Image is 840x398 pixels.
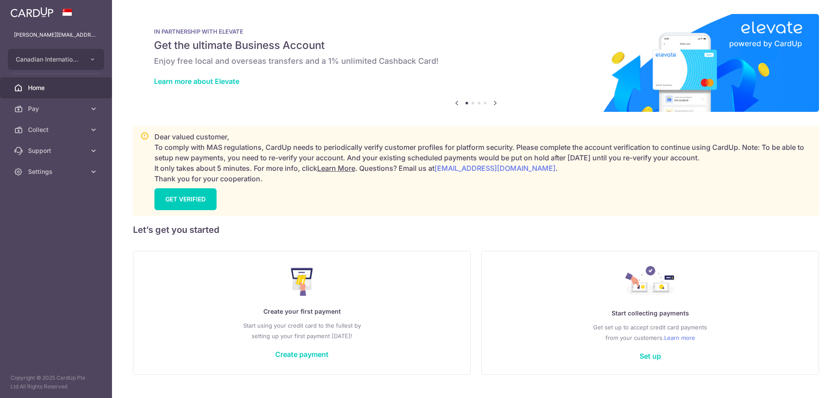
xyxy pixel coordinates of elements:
p: Start using your credit card to the fullest by setting up your first payment [DATE]! [151,320,453,341]
h6: Enjoy free local and overseas transfers and a 1% unlimited Cashback Card! [154,56,798,66]
img: CardUp [10,7,53,17]
span: Home [28,83,86,92]
a: Learn more about Elevate [154,77,239,86]
a: Set up [640,352,661,360]
span: Pay [28,104,86,113]
h5: Let’s get you started [133,223,819,237]
p: Create your first payment [151,306,453,317]
p: IN PARTNERSHIP WITH ELEVATE [154,28,798,35]
a: Learn more [664,332,695,343]
p: [PERSON_NAME][EMAIL_ADDRESS][PERSON_NAME][DOMAIN_NAME] [14,31,98,39]
span: Collect [28,125,86,134]
a: [EMAIL_ADDRESS][DOMAIN_NAME] [434,164,556,173]
p: Dear valued customer, To comply with MAS regulations, CardUp needs to periodically verify custome... [154,132,812,184]
a: Create payment [275,350,329,359]
p: Start collecting payments [499,308,801,318]
span: Settings [28,167,86,176]
h5: Get the ultimate Business Account [154,38,798,52]
img: Renovation banner [133,14,819,112]
img: Make Payment [291,268,313,296]
span: Canadian International School Pte Ltd [16,55,80,64]
span: Support [28,146,86,155]
p: Get set up to accept credit card payments from your customers. [499,322,801,343]
a: Learn More [317,164,355,173]
button: Canadian International School Pte Ltd [8,49,104,70]
img: Collect Payment [625,266,675,298]
a: GET VERIFIED [154,188,217,210]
